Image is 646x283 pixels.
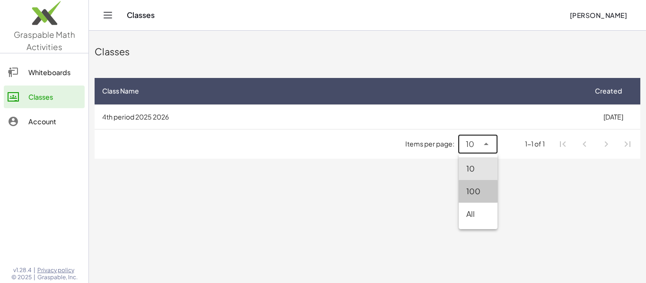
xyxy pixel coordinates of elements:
[466,186,490,197] div: 100
[100,8,115,23] button: Toggle navigation
[552,133,638,155] nav: Pagination Navigation
[466,138,474,150] span: 10
[13,266,32,274] span: v1.28.4
[28,116,81,127] div: Account
[586,104,640,129] td: [DATE]
[405,139,458,149] span: Items per page:
[102,86,139,96] span: Class Name
[4,61,85,84] a: Whiteboards
[37,266,78,274] a: Privacy policy
[37,274,78,281] span: Graspable, Inc.
[595,86,622,96] span: Created
[525,139,545,149] div: 1-1 of 1
[34,266,35,274] span: |
[466,163,490,174] div: 10
[95,45,640,58] div: Classes
[34,274,35,281] span: |
[459,154,498,229] div: undefined-list
[562,7,635,24] button: [PERSON_NAME]
[569,11,627,19] span: [PERSON_NAME]
[28,91,81,103] div: Classes
[14,29,75,52] span: Graspable Math Activities
[4,86,85,108] a: Classes
[466,208,490,220] div: All
[95,104,586,129] td: 4th period 2025 2026
[11,274,32,281] span: © 2025
[28,67,81,78] div: Whiteboards
[4,110,85,133] a: Account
